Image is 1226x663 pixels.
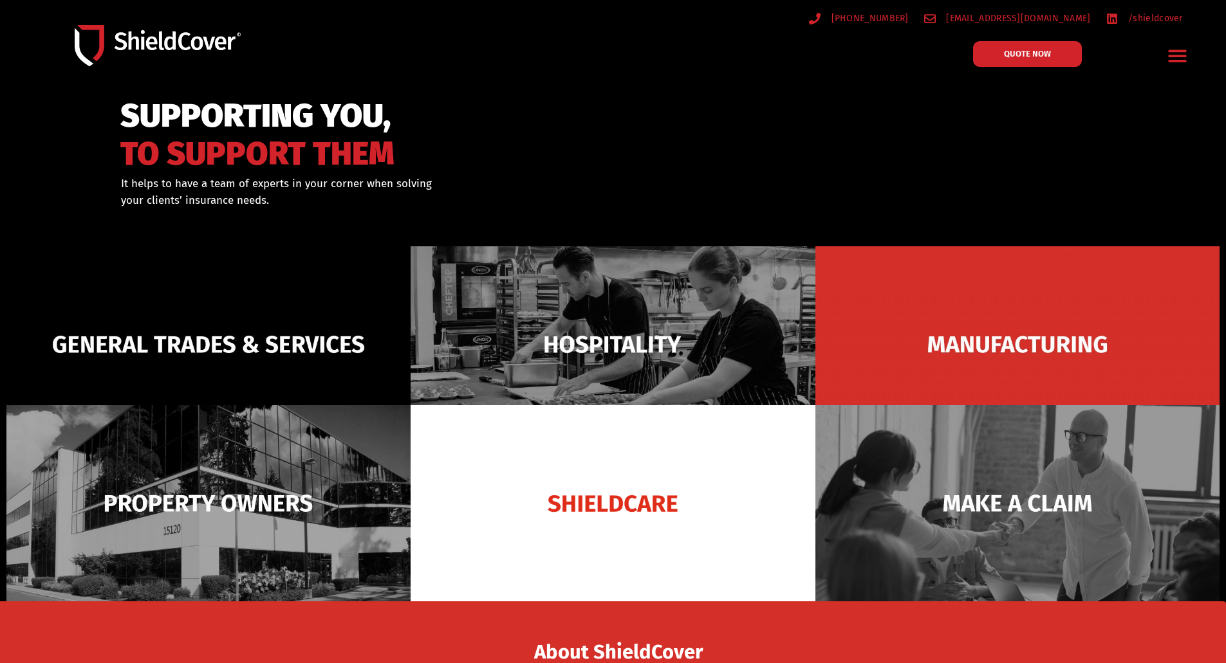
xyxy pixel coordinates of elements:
[924,10,1091,26] a: [EMAIL_ADDRESS][DOMAIN_NAME]
[828,10,909,26] span: [PHONE_NUMBER]
[75,25,241,66] img: Shield-Cover-Underwriting-Australia-logo-full
[120,103,395,129] span: SUPPORTING YOU,
[1163,41,1193,71] div: Menu Toggle
[121,192,679,209] p: your clients’ insurance needs.
[534,644,703,660] span: About ShieldCover
[121,176,679,208] div: It helps to have a team of experts in your corner when solving
[1004,50,1051,58] span: QUOTE NOW
[1125,10,1183,26] span: /shieldcover
[1106,10,1183,26] a: /shieldcover
[943,10,1090,26] span: [EMAIL_ADDRESS][DOMAIN_NAME]
[534,648,703,661] a: About ShieldCover
[809,10,909,26] a: [PHONE_NUMBER]
[973,41,1082,67] a: QUOTE NOW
